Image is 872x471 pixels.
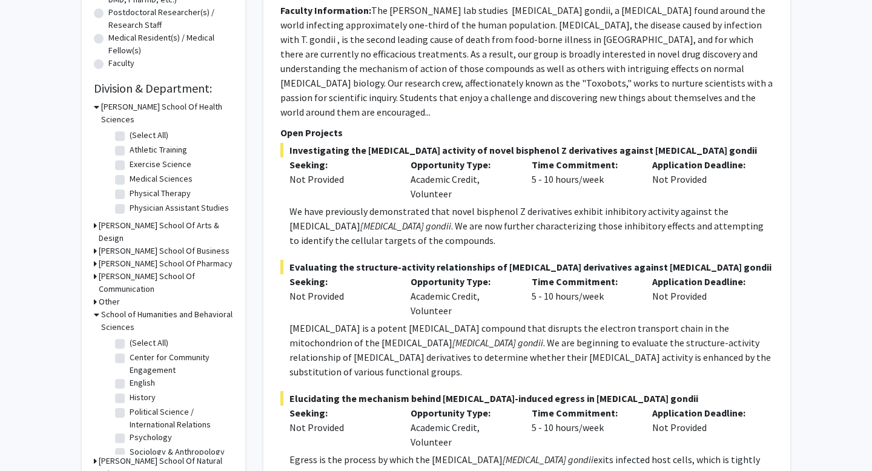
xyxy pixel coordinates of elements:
[289,420,392,435] div: Not Provided
[130,431,172,444] label: Psychology
[289,157,392,172] p: Seeking:
[130,391,156,404] label: History
[532,406,635,420] p: Time Commitment:
[280,391,773,406] span: Elucidating the mechanism behind [MEDICAL_DATA]-induced egress in [MEDICAL_DATA] gondii
[130,173,193,185] label: Medical Sciences
[289,321,773,379] p: [MEDICAL_DATA] is a potent [MEDICAL_DATA] compound that disrupts the electron transport chain in ...
[99,295,120,308] h3: Other
[130,351,230,377] label: Center for Community Engagement
[360,220,451,232] em: [MEDICAL_DATA] gondii
[94,81,233,96] h2: Division & Department:
[289,289,392,303] div: Not Provided
[532,274,635,289] p: Time Commitment:
[289,406,392,420] p: Seeking:
[280,125,773,140] p: Open Projects
[643,274,764,318] div: Not Provided
[101,308,233,334] h3: School of Humanities and Behavioral Sciences
[280,4,371,16] b: Faculty Information:
[643,406,764,449] div: Not Provided
[523,157,644,201] div: 5 - 10 hours/week
[523,274,644,318] div: 5 - 10 hours/week
[411,274,514,289] p: Opportunity Type:
[289,172,392,186] div: Not Provided
[652,157,755,172] p: Application Deadline:
[130,377,155,389] label: English
[532,157,635,172] p: Time Commitment:
[99,270,233,295] h3: [PERSON_NAME] School Of Communication
[411,157,514,172] p: Opportunity Type:
[130,446,225,458] label: Sociology & Anthropology
[643,157,764,201] div: Not Provided
[452,337,543,349] em: [MEDICAL_DATA] gondii
[280,260,773,274] span: Evaluating the structure-activity relationships of [MEDICAL_DATA] derivatives against [MEDICAL_DA...
[280,4,773,118] fg-read-more: The [PERSON_NAME] lab studies [MEDICAL_DATA] gondii, a [MEDICAL_DATA] found around the world infe...
[401,274,523,318] div: Academic Credit, Volunteer
[130,143,187,156] label: Athletic Training
[99,245,230,257] h3: [PERSON_NAME] School Of Business
[401,157,523,201] div: Academic Credit, Volunteer
[411,406,514,420] p: Opportunity Type:
[289,274,392,289] p: Seeking:
[130,337,168,349] label: (Select All)
[289,204,773,248] p: We have previously demonstrated that novel bisphenol Z derivatives exhibit inhibitory activity ag...
[130,129,168,142] label: (Select All)
[652,406,755,420] p: Application Deadline:
[280,143,773,157] span: Investigating the [MEDICAL_DATA] activity of novel bisphenol Z derivatives against [MEDICAL_DATA]...
[108,6,233,31] label: Postdoctoral Researcher(s) / Research Staff
[9,417,51,462] iframe: Chat
[101,100,233,126] h3: [PERSON_NAME] School Of Health Sciences
[130,158,191,171] label: Exercise Science
[99,219,233,245] h3: [PERSON_NAME] School Of Arts & Design
[130,202,229,214] label: Physician Assistant Studies
[503,453,593,466] em: [MEDICAL_DATA] gondii
[99,257,233,270] h3: [PERSON_NAME] School Of Pharmacy
[130,187,191,200] label: Physical Therapy
[130,406,230,431] label: Political Science / International Relations
[523,406,644,449] div: 5 - 10 hours/week
[108,57,134,70] label: Faculty
[652,274,755,289] p: Application Deadline:
[108,31,233,57] label: Medical Resident(s) / Medical Fellow(s)
[401,406,523,449] div: Academic Credit, Volunteer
